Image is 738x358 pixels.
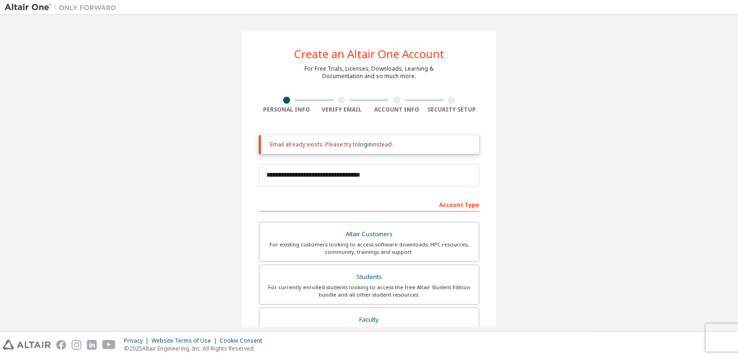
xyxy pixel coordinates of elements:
[102,340,116,350] img: youtube.svg
[265,284,473,298] div: For currently enrolled students looking to access the free Altair Student Edition bundle and all ...
[369,106,424,113] div: Account Info
[124,345,268,352] p: © 2025 Altair Engineering, Inc. All Rights Reserved.
[424,106,480,113] div: Security Setup
[358,140,372,148] a: login
[265,271,473,284] div: Students
[56,340,66,350] img: facebook.svg
[265,228,473,241] div: Altair Customers
[5,3,121,12] img: Altair One
[314,106,369,113] div: Verify Email
[265,241,473,256] div: For existing customers looking to access software downloads, HPC resources, community, trainings ...
[152,337,220,345] div: Website Terms of Use
[265,326,473,341] div: For faculty & administrators of academic institutions administering students and accessing softwa...
[294,48,444,60] div: Create an Altair One Account
[270,141,472,148] div: Email already exists. Please try to instead.
[72,340,81,350] img: instagram.svg
[265,313,473,326] div: Faculty
[3,340,51,350] img: altair_logo.svg
[304,65,434,80] div: For Free Trials, Licenses, Downloads, Learning & Documentation and so much more.
[87,340,97,350] img: linkedin.svg
[259,106,314,113] div: Personal Info
[220,337,268,345] div: Cookie Consent
[259,197,479,212] div: Account Type
[124,337,152,345] div: Privacy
